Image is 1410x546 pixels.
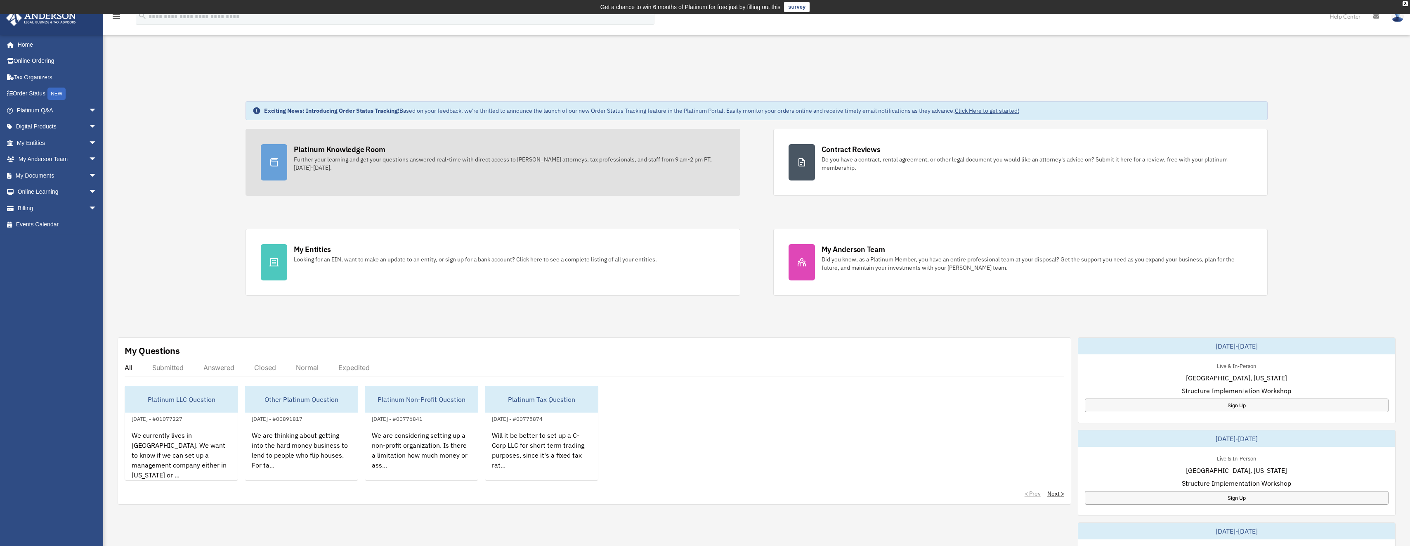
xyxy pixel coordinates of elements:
div: Platinum Non-Profit Question [365,386,478,413]
a: Platinum Non-Profit Question[DATE] - #00776841We are considering setting up a non-profit organiza... [365,386,478,481]
div: Platinum Tax Question [485,386,598,413]
div: Expedited [338,363,370,372]
div: Closed [254,363,276,372]
a: My Documentsarrow_drop_down [6,167,109,184]
a: Order StatusNEW [6,85,109,102]
div: Did you know, as a Platinum Member, you have an entire professional team at your disposal? Get th... [822,255,1253,272]
a: My Anderson Teamarrow_drop_down [6,151,109,168]
div: [DATE] - #00776841 [365,414,429,423]
div: My Anderson Team [822,244,885,254]
span: arrow_drop_down [89,167,105,184]
div: My Entities [294,244,331,254]
div: [DATE] - #01077227 [125,414,189,423]
span: arrow_drop_down [89,184,105,201]
span: arrow_drop_down [89,151,105,168]
div: Based on your feedback, we're thrilled to announce the launch of our new Order Status Tracking fe... [264,107,1019,115]
div: [DATE] - #00775874 [485,414,549,423]
div: Looking for an EIN, want to make an update to an entity, or sign up for a bank account? Click her... [294,255,657,264]
span: [GEOGRAPHIC_DATA], [US_STATE] [1186,465,1287,475]
span: arrow_drop_down [89,135,105,152]
img: User Pic [1391,10,1404,22]
div: Normal [296,363,319,372]
div: Answered [203,363,234,372]
a: My Anderson Team Did you know, as a Platinum Member, you have an entire professional team at your... [773,229,1268,296]
a: Contract Reviews Do you have a contract, rental agreement, or other legal document you would like... [773,129,1268,196]
span: arrow_drop_down [89,200,105,217]
div: Get a chance to win 6 months of Platinum for free just by filling out this [600,2,781,12]
a: My Entitiesarrow_drop_down [6,135,109,151]
span: Structure Implementation Workshop [1182,386,1291,396]
div: [DATE]-[DATE] [1078,430,1395,447]
span: Structure Implementation Workshop [1182,478,1291,488]
a: Platinum Q&Aarrow_drop_down [6,102,109,119]
i: search [138,11,147,20]
div: Submitted [152,363,184,372]
div: Live & In-Person [1210,453,1263,462]
div: Other Platinum Question [245,386,358,413]
div: Further your learning and get your questions answered real-time with direct access to [PERSON_NAM... [294,155,725,172]
div: [DATE]-[DATE] [1078,523,1395,539]
a: Sign Up [1085,399,1389,412]
div: Contract Reviews [822,144,881,154]
a: Platinum LLC Question[DATE] - #01077227We currently lives in [GEOGRAPHIC_DATA]. We want to know i... [125,386,238,481]
i: menu [111,12,121,21]
a: Billingarrow_drop_down [6,200,109,216]
div: We are considering setting up a non-profit organization. Is there a limitation how much money or ... [365,424,478,488]
span: [GEOGRAPHIC_DATA], [US_STATE] [1186,373,1287,383]
div: [DATE] - #00891817 [245,414,309,423]
img: Anderson Advisors Platinum Portal [4,10,78,26]
span: arrow_drop_down [89,119,105,135]
a: Tax Organizers [6,69,109,85]
strong: Exciting News: Introducing Order Status Tracking! [264,107,399,114]
div: close [1403,1,1408,6]
a: Home [6,36,105,53]
div: Live & In-Person [1210,361,1263,370]
a: Events Calendar [6,216,109,233]
a: Online Learningarrow_drop_down [6,184,109,200]
a: My Entities Looking for an EIN, want to make an update to an entity, or sign up for a bank accoun... [246,229,740,296]
span: arrow_drop_down [89,102,105,119]
a: Next > [1047,489,1064,498]
div: All [125,363,132,372]
a: Online Ordering [6,53,109,69]
div: Do you have a contract, rental agreement, or other legal document you would like an attorney's ad... [822,155,1253,172]
div: We are thinking about getting into the hard money business to lend to people who flip houses. For... [245,424,358,488]
a: Digital Productsarrow_drop_down [6,119,109,135]
a: survey [784,2,810,12]
div: [DATE]-[DATE] [1078,338,1395,354]
div: Platinum LLC Question [125,386,238,413]
a: Platinum Knowledge Room Further your learning and get your questions answered real-time with dire... [246,129,740,196]
a: Platinum Tax Question[DATE] - #00775874Will it be better to set up a C-Corp LLC for short term tr... [485,386,598,481]
div: My Questions [125,344,180,357]
a: Click Here to get started! [955,107,1019,114]
a: menu [111,14,121,21]
div: Platinum Knowledge Room [294,144,385,154]
div: We currently lives in [GEOGRAPHIC_DATA]. We want to know if we can set up a management company ei... [125,424,238,488]
div: NEW [47,88,66,100]
div: Will it be better to set up a C-Corp LLC for short term trading purposes, since it's a fixed tax ... [485,424,598,488]
a: Other Platinum Question[DATE] - #00891817We are thinking about getting into the hard money busine... [245,386,358,481]
a: Sign Up [1085,491,1389,505]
